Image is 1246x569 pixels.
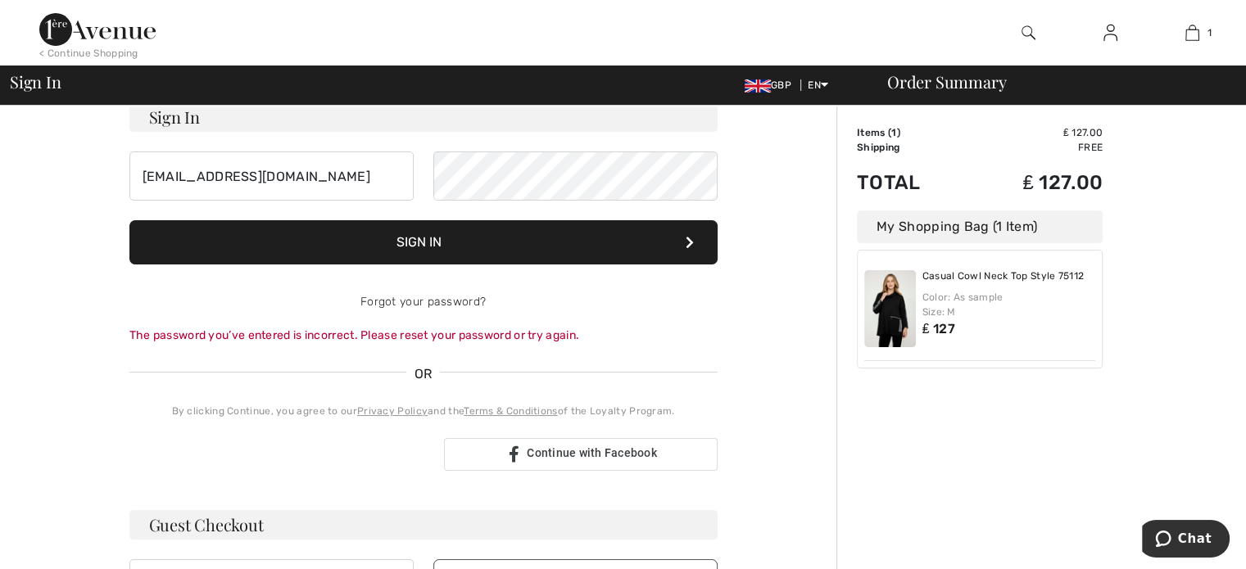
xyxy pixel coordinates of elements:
span: Continue with Facebook [527,446,657,459]
h3: Guest Checkout [129,510,718,540]
a: Continue with Facebook [444,438,718,471]
td: ₤ 127.00 [966,155,1103,210]
img: My Bag [1185,23,1199,43]
div: < Continue Shopping [39,46,138,61]
td: ₤ 127.00 [966,125,1103,140]
a: Terms & Conditions [464,405,557,417]
td: Items ( ) [857,125,966,140]
span: 1 [1207,25,1212,40]
span: GBP [745,79,798,91]
input: E-mail [129,151,414,201]
span: ₤ 127 [922,321,955,336]
iframe: Opens a widget where you can chat to one of our agents [1142,520,1230,561]
a: Privacy Policy [357,405,428,417]
div: By clicking Continue, you agree to our and the of the Loyalty Program. [129,404,718,418]
span: EN [808,79,828,91]
a: 1 [1152,23,1232,43]
div: My Shopping Bag (1 Item) [857,210,1103,243]
a: Sign In [1090,23,1130,43]
div: The password you’ve entered is incorrect. Please reset your password or try again. [129,327,718,344]
a: Forgot your password? [360,295,486,309]
img: UK Pound [745,79,771,93]
span: Sign In [10,74,61,90]
img: 1ère Avenue [39,13,156,46]
img: search the website [1022,23,1035,43]
button: Sign In [129,220,718,264]
img: My Info [1103,23,1117,43]
span: OR [406,364,441,384]
div: Order Summary [868,74,1236,90]
td: Shipping [857,140,966,155]
h3: Sign In [129,102,718,132]
span: 1 [891,127,896,138]
td: Free [966,140,1103,155]
td: Total [857,155,966,210]
img: Casual Cowl Neck Top Style 75112 [864,270,916,347]
a: Casual Cowl Neck Top Style 75112 [922,270,1085,283]
iframe: Sign in with Google Button [121,436,439,472]
div: Color: As sample Size: M [922,290,1096,319]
